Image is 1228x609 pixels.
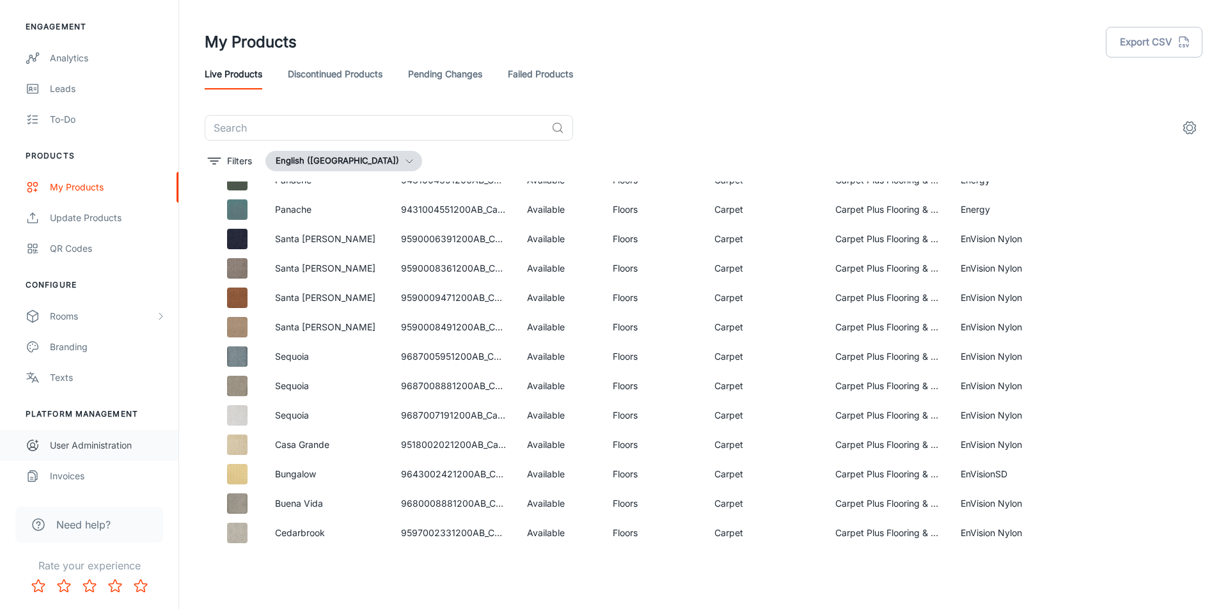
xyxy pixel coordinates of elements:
[288,59,382,89] a: Discontinued Products
[265,151,422,171] button: English ([GEOGRAPHIC_DATA])
[825,401,951,430] td: Carpet Plus Flooring & Home
[508,59,573,89] a: Failed Products
[602,312,704,342] td: Floors
[50,438,166,452] div: User Administration
[128,573,153,599] button: Rate 5 star
[602,283,704,312] td: Floors
[517,283,602,312] td: Available
[825,342,951,371] td: Carpet Plus Flooring & Home
[950,254,1076,283] td: EnVision Nylon
[950,401,1076,430] td: EnVision Nylon
[517,342,602,371] td: Available
[391,459,517,489] td: 9643002421200AB_Carpet
[391,518,517,548] td: 9597002331200AB_Carpet
[950,224,1076,254] td: EnVision Nylon
[275,351,309,362] a: Sequoia
[950,312,1076,342] td: EnVision Nylon
[275,263,375,274] a: Santa [PERSON_NAME]
[825,459,951,489] td: Carpet Plus Flooring & Home
[517,371,602,401] td: Available
[602,195,704,224] td: Floors
[275,380,309,391] a: Sequoia
[50,180,166,194] div: My Products
[275,204,311,215] a: Panache
[704,254,825,283] td: Carpet
[950,489,1076,518] td: EnVision Nylon
[205,151,255,171] button: filter
[825,489,951,518] td: Carpet Plus Flooring & Home
[391,489,517,518] td: 9680008881200AB_Carpet
[704,401,825,430] td: Carpet
[50,340,166,354] div: Branding
[275,498,323,509] a: Buena Vida
[391,312,517,342] td: 9590008491200AB_Carpet
[825,371,951,401] td: Carpet Plus Flooring & Home
[704,430,825,459] td: Carpet
[825,312,951,342] td: Carpet Plus Flooring & Home
[275,468,316,479] a: Bungalow
[275,321,375,332] a: Santa [PERSON_NAME]
[102,573,128,599] button: Rate 4 star
[517,518,602,548] td: Available
[704,195,825,224] td: Carpet
[517,401,602,430] td: Available
[275,292,375,303] a: Santa [PERSON_NAME]
[1106,27,1202,58] button: Export CSV
[205,59,262,89] a: Live Products
[825,254,951,283] td: Carpet Plus Flooring & Home
[704,224,825,254] td: Carpet
[205,115,546,141] input: Search
[10,558,168,573] p: Rate your experience
[517,195,602,224] td: Available
[50,469,166,483] div: Invoices
[950,459,1076,489] td: EnVisionSD
[602,342,704,371] td: Floors
[517,430,602,459] td: Available
[602,459,704,489] td: Floors
[602,430,704,459] td: Floors
[205,31,297,54] h1: My Products
[950,195,1076,224] td: Energy
[825,224,951,254] td: Carpet Plus Flooring & Home
[517,224,602,254] td: Available
[825,518,951,548] td: Carpet Plus Flooring & Home
[275,439,329,450] a: Casa Grande
[704,518,825,548] td: Carpet
[602,224,704,254] td: Floors
[77,573,102,599] button: Rate 3 star
[517,489,602,518] td: Available
[704,312,825,342] td: Carpet
[825,195,951,224] td: Carpet Plus Flooring & Home
[391,401,517,430] td: 9687007191200AB_Carpet
[704,342,825,371] td: Carpet
[50,242,166,256] div: QR Codes
[275,410,309,420] a: Sequoia
[704,489,825,518] td: Carpet
[950,371,1076,401] td: EnVision Nylon
[50,51,166,65] div: Analytics
[602,401,704,430] td: Floors
[391,195,517,224] td: 9431004551200AB_Carpet
[704,459,825,489] td: Carpet
[950,430,1076,459] td: EnVision Nylon
[825,283,951,312] td: Carpet Plus Flooring & Home
[50,371,166,385] div: Texts
[950,283,1076,312] td: EnVision Nylon
[825,430,951,459] td: Carpet Plus Flooring & Home
[1177,115,1202,141] button: settings
[602,371,704,401] td: Floors
[275,527,325,538] a: Cedarbrook
[227,154,252,168] p: Filters
[391,283,517,312] td: 9590009471200AB_Carpet
[517,312,602,342] td: Available
[50,211,166,225] div: Update Products
[517,459,602,489] td: Available
[26,573,51,599] button: Rate 1 star
[56,517,111,532] span: Need help?
[602,518,704,548] td: Floors
[50,112,166,127] div: To-do
[950,518,1076,548] td: EnVision Nylon
[391,371,517,401] td: 9687008881200AB_Carpet
[950,342,1076,371] td: EnVision Nylon
[408,59,482,89] a: Pending Changes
